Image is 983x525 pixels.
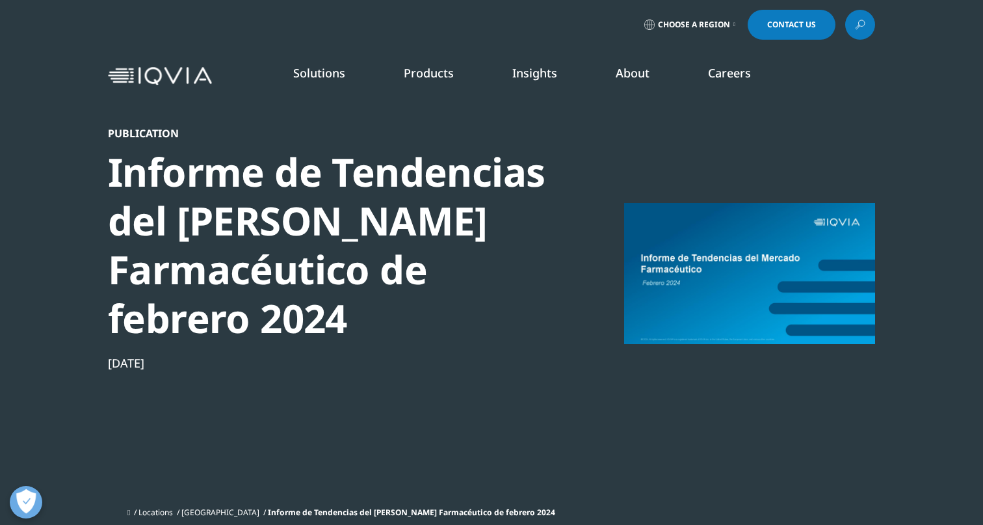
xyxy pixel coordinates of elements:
span: Informe de Tendencias del [PERSON_NAME] Farmacéutico de febrero 2024 [268,507,555,518]
nav: Primary [217,46,875,107]
a: Solutions [293,65,345,81]
div: Informe de Tendencias del [PERSON_NAME] Farmacéutico de febrero 2024 [108,148,554,343]
button: Abrir preferencias [10,486,42,518]
a: Insights [512,65,557,81]
a: Locations [138,507,173,518]
a: Careers [708,65,751,81]
a: Contact Us [748,10,835,40]
a: About [616,65,649,81]
span: Contact Us [767,21,816,29]
div: Publication [108,127,554,140]
a: Products [404,65,454,81]
div: [DATE] [108,355,554,371]
span: Choose a Region [658,20,730,30]
a: [GEOGRAPHIC_DATA] [181,507,259,518]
